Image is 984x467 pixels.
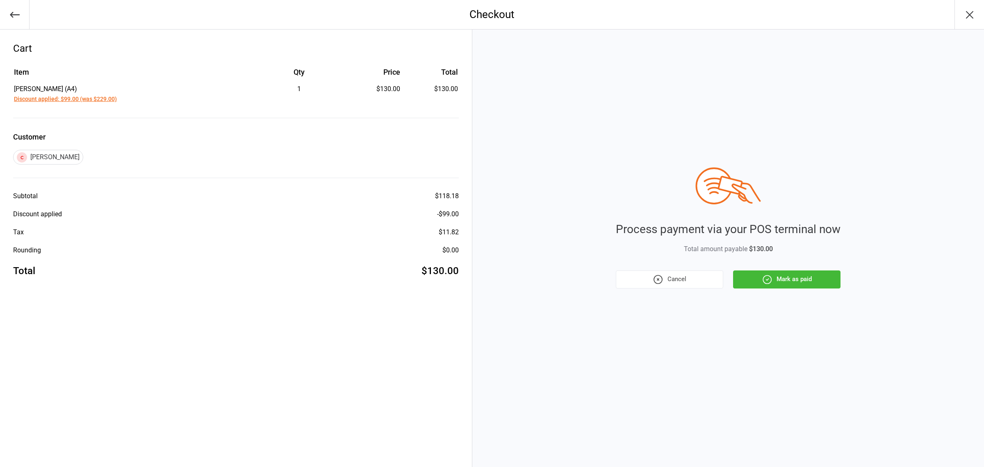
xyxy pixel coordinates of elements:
[403,84,458,104] td: $130.00
[616,244,840,254] div: Total amount payable
[14,95,117,103] button: Discount applied: $99.00 (was $229.00)
[257,66,342,83] th: Qty
[403,66,458,83] th: Total
[14,66,256,83] th: Item
[13,41,459,56] div: Cart
[13,245,41,255] div: Rounding
[442,245,459,255] div: $0.00
[257,84,342,94] div: 1
[342,66,400,78] div: Price
[13,209,62,219] div: Discount applied
[342,84,400,94] div: $130.00
[14,85,77,93] span: [PERSON_NAME] (A4)
[616,221,840,238] div: Process payment via your POS terminal now
[13,191,38,201] div: Subtotal
[421,263,459,278] div: $130.00
[435,191,459,201] div: $118.18
[749,245,773,253] span: $130.00
[13,150,83,165] div: [PERSON_NAME]
[437,209,459,219] div: - $99.00
[13,263,35,278] div: Total
[439,227,459,237] div: $11.82
[13,131,459,142] label: Customer
[616,270,723,288] button: Cancel
[733,270,840,288] button: Mark as paid
[13,227,24,237] div: Tax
